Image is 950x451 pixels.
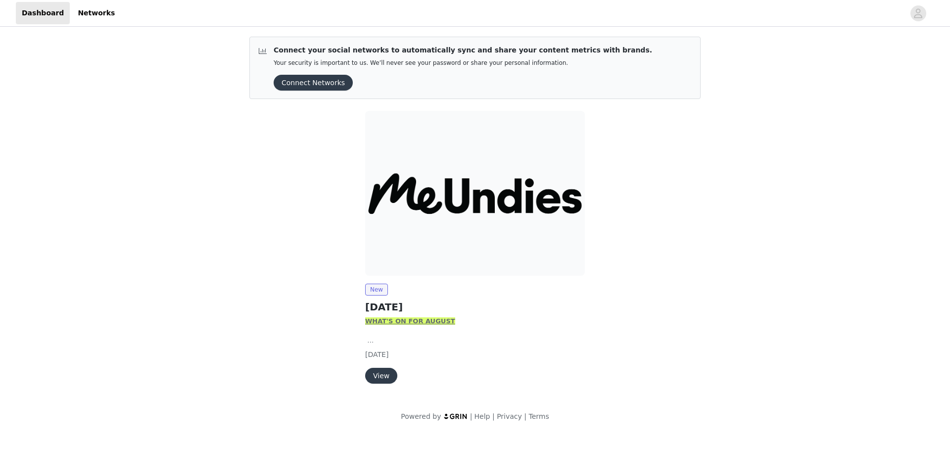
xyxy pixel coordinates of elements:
img: MeUndies [365,111,585,276]
span: | [524,412,526,420]
p: Your security is important to us. We’ll never see your password or share your personal information. [274,59,652,67]
span: Powered by [401,412,441,420]
button: View [365,368,397,384]
span: [DATE] [365,351,388,358]
button: Connect Networks [274,75,353,91]
span: | [470,412,473,420]
strong: HAT'S ON FOR AUGUST [372,317,455,325]
a: Dashboard [16,2,70,24]
strong: W [365,317,372,325]
a: Terms [528,412,549,420]
img: logo [443,413,468,419]
a: Networks [72,2,121,24]
h2: [DATE] [365,300,585,314]
a: Help [475,412,490,420]
a: View [365,372,397,380]
span: | [492,412,495,420]
span: New [365,284,388,296]
div: avatar [913,5,923,21]
a: Privacy [497,412,522,420]
p: Connect your social networks to automatically sync and share your content metrics with brands. [274,45,652,55]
